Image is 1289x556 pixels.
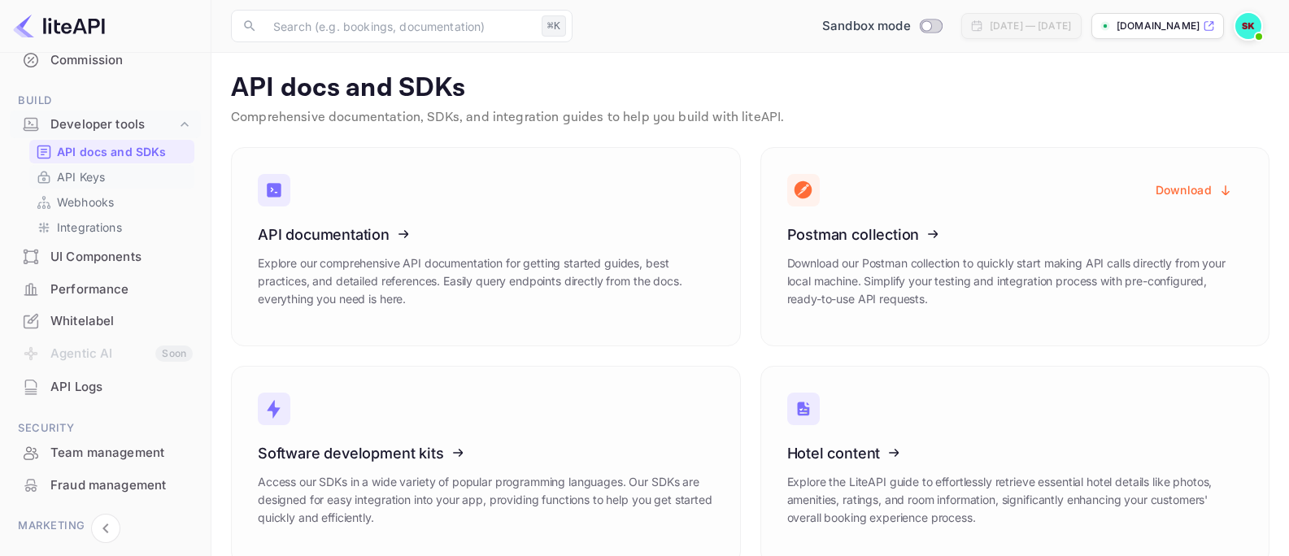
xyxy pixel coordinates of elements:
[1117,19,1200,33] p: [DOMAIN_NAME]
[10,306,201,337] div: Whitelabel
[10,437,201,469] div: Team management
[258,473,714,527] p: Access our SDKs in a wide variety of popular programming languages. Our SDKs are designed for eas...
[29,165,194,189] div: API Keys
[10,92,201,110] span: Build
[787,226,1243,243] h3: Postman collection
[10,470,201,500] a: Fraud management
[36,193,188,211] a: Webhooks
[50,444,193,463] div: Team management
[10,45,201,75] a: Commission
[10,306,201,336] a: Whitelabel
[787,473,1243,527] p: Explore the LiteAPI guide to effortlessly retrieve essential hotel details like photos, amenities...
[91,514,120,543] button: Collapse navigation
[787,254,1243,308] p: Download our Postman collection to quickly start making API calls directly from your local machin...
[10,371,201,402] a: API Logs
[50,378,193,397] div: API Logs
[10,437,201,467] a: Team management
[990,19,1071,33] div: [DATE] — [DATE]
[10,45,201,76] div: Commission
[50,51,193,70] div: Commission
[29,215,194,239] div: Integrations
[57,143,167,160] p: API docs and SDKs
[258,445,714,462] h3: Software development kits
[50,115,176,134] div: Developer tools
[50,312,193,331] div: Whitelabel
[258,254,714,308] p: Explore our comprehensive API documentation for getting started guides, best practices, and detai...
[29,190,194,214] div: Webhooks
[57,193,114,211] p: Webhooks
[10,274,201,306] div: Performance
[542,15,566,37] div: ⌘K
[10,419,201,437] span: Security
[36,219,188,236] a: Integrations
[231,147,741,346] a: API documentationExplore our comprehensive API documentation for getting started guides, best pra...
[36,168,188,185] a: API Keys
[231,108,1269,128] p: Comprehensive documentation, SDKs, and integration guides to help you build with liteAPI.
[10,274,201,304] a: Performance
[50,280,193,299] div: Performance
[29,140,194,163] div: API docs and SDKs
[10,241,201,273] div: UI Components
[10,371,201,403] div: API Logs
[10,470,201,502] div: Fraud management
[50,476,193,495] div: Fraud management
[57,168,105,185] p: API Keys
[13,13,105,39] img: LiteAPI logo
[1235,13,1261,39] img: S k
[231,72,1269,105] p: API docs and SDKs
[1146,174,1243,206] button: Download
[10,111,201,139] div: Developer tools
[36,143,188,160] a: API docs and SDKs
[10,517,201,535] span: Marketing
[50,248,193,267] div: UI Components
[816,17,948,36] div: Switch to Production mode
[822,17,911,36] span: Sandbox mode
[263,10,535,42] input: Search (e.g. bookings, documentation)
[258,226,714,243] h3: API documentation
[787,445,1243,462] h3: Hotel content
[57,219,122,236] p: Integrations
[10,241,201,271] a: UI Components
